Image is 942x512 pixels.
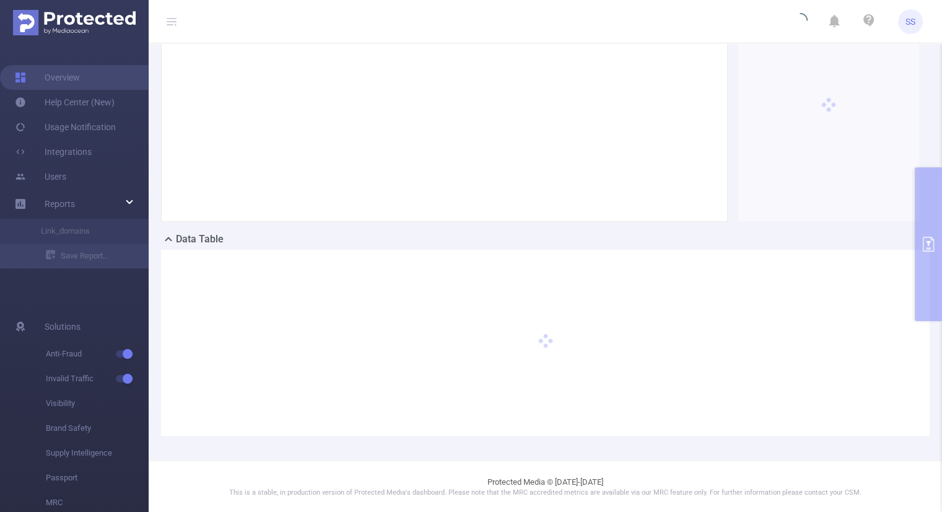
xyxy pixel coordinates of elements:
[15,65,80,90] a: Overview
[46,391,149,416] span: Visibility
[46,342,149,366] span: Anti-Fraud
[176,232,224,247] h2: Data Table
[180,488,911,498] p: This is a stable, in production version of Protected Media's dashboard. Please note that the MRC ...
[45,314,81,339] span: Solutions
[15,164,66,189] a: Users
[15,139,92,164] a: Integrations
[793,13,808,30] i: icon: loading
[905,9,915,34] span: SS
[15,90,115,115] a: Help Center (New)
[45,199,75,209] span: Reports
[46,466,149,490] span: Passport
[45,192,75,216] a: Reports
[15,115,116,139] a: Usage Notification
[46,366,149,391] span: Invalid Traffic
[13,10,136,35] img: Protected Media
[46,441,149,466] span: Supply Intelligence
[46,416,149,441] span: Brand Safety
